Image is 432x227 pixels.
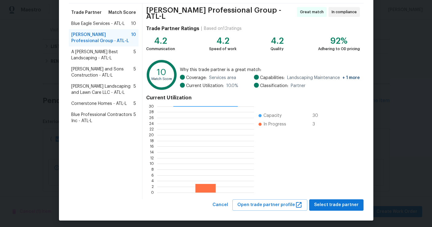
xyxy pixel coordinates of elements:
[291,83,306,89] span: Partner
[150,150,154,154] text: 14
[146,38,175,44] div: 4.2
[150,116,154,120] text: 26
[71,101,127,107] span: Cornerstone Homes - ATL-L
[134,101,136,107] span: 5
[300,9,326,15] span: Great match
[152,179,154,183] text: 4
[270,38,284,44] div: 4.2
[134,83,136,96] span: 5
[149,133,154,137] text: 20
[210,199,231,211] button: Cancel
[149,105,154,108] text: 30
[204,26,242,32] div: Based on 12 ratings
[146,46,175,52] div: Communication
[318,46,360,52] div: Adhering to OD pricing
[199,26,204,32] div: |
[342,76,360,80] span: + 1 more
[131,21,136,27] span: 10
[150,145,154,148] text: 16
[313,113,322,119] span: 30
[260,83,288,89] span: Classification:
[134,49,136,61] span: 5
[71,32,131,44] span: [PERSON_NAME] Professional Group - ATL-L
[151,191,154,194] text: 0
[314,201,359,209] span: Select trade partner
[146,7,295,19] span: [PERSON_NAME] Professional Group - ATL-L
[71,49,134,61] span: A [PERSON_NAME] Best Landscaping - ATL-L
[150,156,154,160] text: 12
[146,95,360,101] h4: Current Utilization
[226,83,238,89] span: 10.0 %
[260,75,285,81] span: Capabilities:
[150,110,154,114] text: 28
[152,185,154,189] text: 2
[150,162,154,165] text: 10
[270,46,284,52] div: Quality
[150,139,154,143] text: 18
[157,68,167,77] text: 10
[263,121,286,127] span: In Progress
[152,173,154,177] text: 6
[237,201,302,209] span: Open trade partner profile
[186,75,207,81] span: Coverage:
[108,10,136,16] span: Match Score
[71,66,134,78] span: [PERSON_NAME] and Sons Construction - ATL-L
[71,83,134,96] span: [PERSON_NAME] Landscaping and Lawn Care LLC - ATL-L
[150,127,154,131] text: 22
[134,112,136,124] span: 5
[152,168,154,171] text: 8
[209,75,236,81] span: Services area
[209,46,236,52] div: Speed of work
[212,201,228,209] span: Cancel
[332,9,359,15] span: In compliance
[71,10,102,16] span: Trade Partner
[152,77,172,81] text: Match Score
[71,112,134,124] span: Blue Professional Contractors Inc - ATL-L
[134,66,136,78] span: 5
[180,67,360,73] span: Why this trade partner is a great match:
[313,121,322,127] span: 3
[150,122,154,125] text: 24
[209,38,236,44] div: 4.2
[186,83,224,89] span: Current Utilization:
[287,75,360,81] span: Landscaping Maintenance
[263,113,282,119] span: Capacity
[71,21,125,27] span: Blue Eagle Services - ATL-L
[146,26,199,32] h4: Trade Partner Ratings
[318,38,360,44] div: 92%
[309,199,364,211] button: Select trade partner
[232,199,307,211] button: Open trade partner profile
[131,32,136,44] span: 10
